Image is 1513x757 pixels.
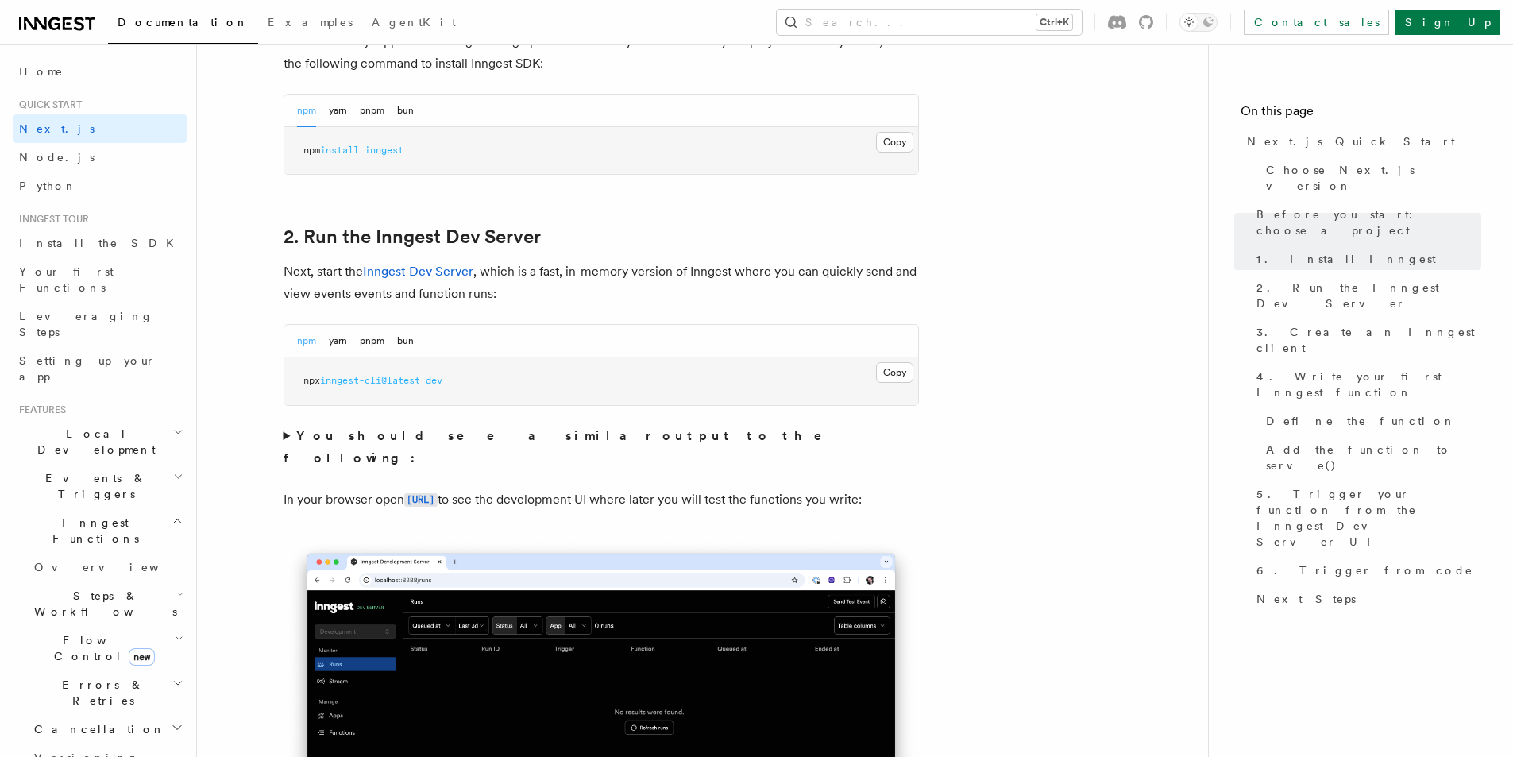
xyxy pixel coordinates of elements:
span: 5. Trigger your function from the Inngest Dev Server UI [1256,486,1481,550]
button: npm [297,325,316,357]
span: Home [19,64,64,79]
button: yarn [329,95,347,127]
a: Next.js Quick Start [1241,127,1481,156]
button: Flow Controlnew [28,626,187,670]
button: Copy [876,362,913,383]
button: Local Development [13,419,187,464]
a: Setting up your app [13,346,187,391]
summary: You should see a similar output to the following: [284,425,919,469]
span: Overview [34,561,198,574]
a: Home [13,57,187,86]
p: With the Next.js app now running running open a new tab in your terminal. In your project directo... [284,30,919,75]
span: Inngest Functions [13,515,172,547]
span: Leveraging Steps [19,310,153,338]
span: install [320,145,359,156]
a: Install the SDK [13,229,187,257]
span: Events & Triggers [13,470,173,502]
span: Next Steps [1256,591,1356,607]
span: Cancellation [28,721,165,737]
span: Errors & Retries [28,677,172,709]
button: bun [397,325,414,357]
span: Features [13,404,66,416]
a: Contact sales [1244,10,1389,35]
button: pnpm [360,325,384,357]
button: Events & Triggers [13,464,187,508]
span: Inngest tour [13,213,89,226]
a: 4. Write your first Inngest function [1250,362,1481,407]
a: 6. Trigger from code [1250,556,1481,585]
a: 2. Run the Inngest Dev Server [1250,273,1481,318]
button: Search...Ctrl+K [777,10,1082,35]
button: Errors & Retries [28,670,187,715]
span: Documentation [118,16,249,29]
span: inngest-cli@latest [320,375,420,386]
button: Cancellation [28,715,187,743]
a: 3. Create an Inngest client [1250,318,1481,362]
a: Overview [28,553,187,581]
span: Examples [268,16,353,29]
button: Inngest Functions [13,508,187,553]
span: Your first Functions [19,265,114,294]
span: 2. Run the Inngest Dev Server [1256,280,1481,311]
kbd: Ctrl+K [1036,14,1072,30]
a: Define the function [1260,407,1481,435]
span: Setting up your app [19,354,156,383]
a: Add the function to serve() [1260,435,1481,480]
span: npm [303,145,320,156]
button: yarn [329,325,347,357]
a: Sign Up [1395,10,1500,35]
button: Steps & Workflows [28,581,187,626]
a: Before you start: choose a project [1250,200,1481,245]
a: 2. Run the Inngest Dev Server [284,226,541,248]
span: 1. Install Inngest [1256,251,1436,267]
span: Next.js [19,122,95,135]
span: 6. Trigger from code [1256,562,1473,578]
code: [URL] [404,493,438,507]
span: Local Development [13,426,173,458]
a: 1. Install Inngest [1250,245,1481,273]
span: inngest [365,145,403,156]
a: Node.js [13,143,187,172]
span: Quick start [13,98,82,111]
span: Install the SDK [19,237,183,249]
a: Examples [258,5,362,43]
a: AgentKit [362,5,465,43]
button: Copy [876,132,913,153]
a: Inngest Dev Server [363,264,473,279]
p: In your browser open to see the development UI where later you will test the functions you write: [284,489,919,512]
span: 3. Create an Inngest client [1256,324,1481,356]
button: npm [297,95,316,127]
span: Choose Next.js version [1266,162,1481,194]
span: new [129,648,155,666]
span: Define the function [1266,413,1456,429]
span: dev [426,375,442,386]
span: npx [303,375,320,386]
span: AgentKit [372,16,456,29]
span: Before you start: choose a project [1256,207,1481,238]
span: 4. Write your first Inngest function [1256,369,1481,400]
a: 5. Trigger your function from the Inngest Dev Server UI [1250,480,1481,556]
span: Node.js [19,151,95,164]
p: Next, start the , which is a fast, in-memory version of Inngest where you can quickly send and vi... [284,261,919,305]
a: Leveraging Steps [13,302,187,346]
span: Flow Control [28,632,175,664]
button: Toggle dark mode [1179,13,1218,32]
button: bun [397,95,414,127]
a: Next Steps [1250,585,1481,613]
a: Next.js [13,114,187,143]
h4: On this page [1241,102,1481,127]
a: Python [13,172,187,200]
a: Choose Next.js version [1260,156,1481,200]
span: Steps & Workflows [28,588,177,620]
a: Your first Functions [13,257,187,302]
span: Next.js Quick Start [1247,133,1455,149]
span: Add the function to serve() [1266,442,1481,473]
span: Python [19,180,77,192]
button: pnpm [360,95,384,127]
strong: You should see a similar output to the following: [284,428,845,465]
a: [URL] [404,492,438,507]
a: Documentation [108,5,258,44]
